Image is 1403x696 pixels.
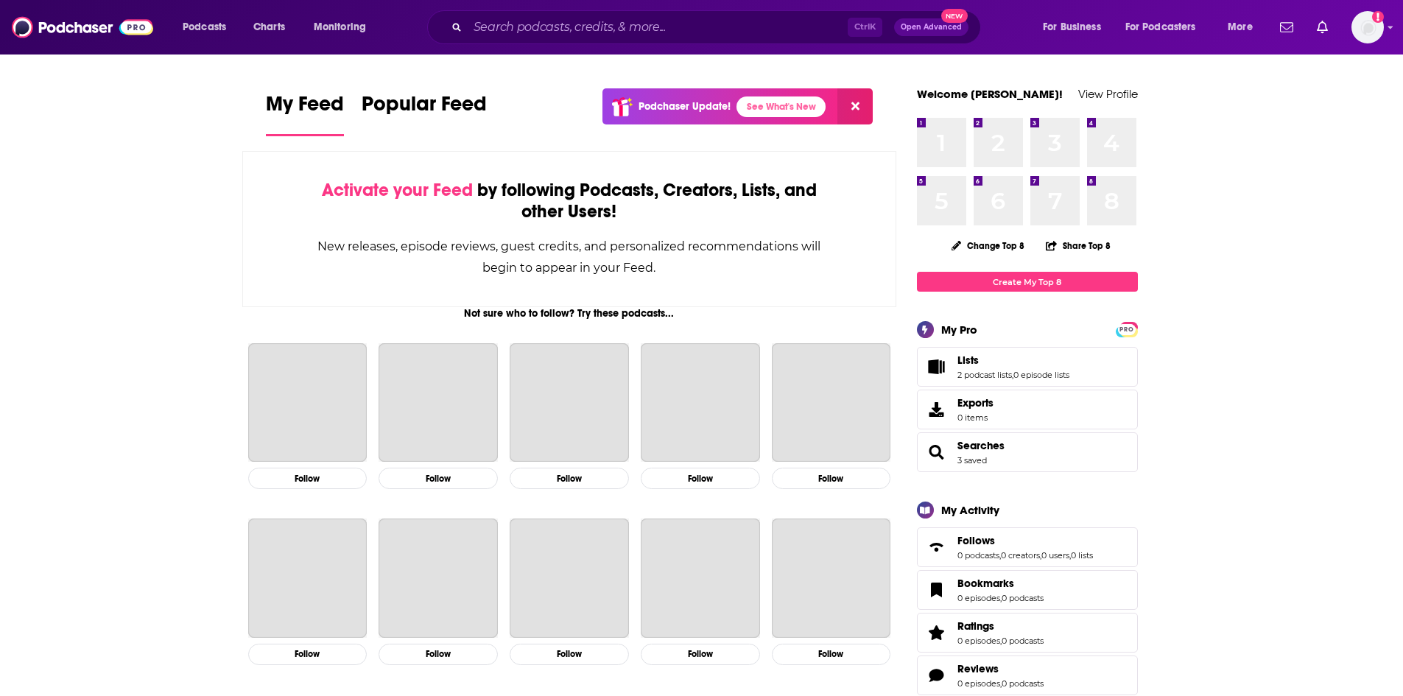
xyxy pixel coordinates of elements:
button: Open AdvancedNew [894,18,968,36]
a: Searches [922,442,952,463]
button: Follow [379,468,498,489]
a: My Favorite Murder with Karen Kilgariff and Georgia Hardstark [772,343,891,463]
span: Reviews [917,655,1138,695]
a: See What's New [736,96,826,117]
a: Follows [922,537,952,558]
a: Bookmarks [957,577,1044,590]
span: , [1000,636,1002,646]
button: open menu [303,15,385,39]
a: Ologies with Alie Ward [379,519,498,638]
span: Exports [957,396,994,409]
button: Follow [248,468,368,489]
button: Follow [510,644,629,665]
a: View Profile [1078,87,1138,101]
a: This American Life [379,343,498,463]
button: Follow [772,644,891,665]
a: Reviews [922,665,952,686]
a: 3 saved [957,455,987,465]
span: Podcasts [183,17,226,38]
span: Activate your Feed [322,179,473,201]
div: New releases, episode reviews, guest credits, and personalized recommendations will begin to appe... [317,236,823,278]
span: , [1012,370,1013,380]
span: Popular Feed [362,91,487,125]
span: , [1000,678,1002,689]
div: Not sure who to follow? Try these podcasts... [242,307,897,320]
button: Show profile menu [1351,11,1384,43]
span: Ctrl K [848,18,882,37]
a: 0 episodes [957,593,1000,603]
button: open menu [1217,15,1271,39]
span: Reviews [957,662,999,675]
span: For Business [1043,17,1101,38]
button: Follow [510,468,629,489]
a: Popular Feed [362,91,487,136]
span: Lists [957,354,979,367]
span: Open Advanced [901,24,962,31]
a: Reviews [957,662,1044,675]
span: Ratings [917,613,1138,653]
span: 0 items [957,412,994,423]
a: The Joe Rogan Experience [248,343,368,463]
a: Lists [957,354,1069,367]
a: Exports [917,390,1138,429]
span: , [1069,550,1071,560]
a: 0 lists [1071,550,1093,560]
input: Search podcasts, credits, & more... [468,15,848,39]
a: Create My Top 8 [917,272,1138,292]
a: 0 podcasts [1002,678,1044,689]
span: , [999,550,1001,560]
button: Share Top 8 [1045,231,1111,260]
img: User Profile [1351,11,1384,43]
a: Welcome [PERSON_NAME]! [917,87,1063,101]
img: Podchaser - Follow, Share and Rate Podcasts [12,13,153,41]
div: by following Podcasts, Creators, Lists, and other Users! [317,180,823,222]
a: Searches [957,439,1005,452]
a: 0 podcasts [1002,593,1044,603]
a: 0 users [1041,550,1069,560]
button: open menu [1033,15,1119,39]
span: Follows [957,534,995,547]
a: Planet Money [510,343,629,463]
span: Follows [917,527,1138,567]
span: Ratings [957,619,994,633]
p: Podchaser Update! [639,100,731,113]
div: My Activity [941,503,999,517]
a: Bookmarks [922,580,952,600]
span: Exports [922,399,952,420]
a: 0 episode lists [1013,370,1069,380]
a: Show notifications dropdown [1274,15,1299,40]
a: Lists [922,356,952,377]
a: The Daily [641,343,760,463]
a: 0 podcasts [1002,636,1044,646]
button: Follow [248,644,368,665]
span: Searches [917,432,1138,472]
a: Charts [244,15,294,39]
a: Show notifications dropdown [1311,15,1334,40]
a: TED Talks Daily [772,519,891,638]
button: Change Top 8 [943,236,1034,255]
span: , [1040,550,1041,560]
span: New [941,9,968,23]
span: Monitoring [314,17,366,38]
span: Charts [253,17,285,38]
span: PRO [1118,324,1136,335]
a: Freakonomics Radio [641,519,760,638]
span: For Podcasters [1125,17,1196,38]
span: More [1228,17,1253,38]
span: Lists [917,347,1138,387]
a: Follows [957,534,1093,547]
a: PRO [1118,323,1136,334]
a: Ratings [922,622,952,643]
span: , [1000,593,1002,603]
a: My Feed [266,91,344,136]
a: 0 episodes [957,678,1000,689]
a: 2 podcast lists [957,370,1012,380]
a: 0 podcasts [957,550,999,560]
a: Business Wars [510,519,629,638]
a: Radiolab [248,519,368,638]
span: Logged in as gbrussel [1351,11,1384,43]
button: Follow [641,468,760,489]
